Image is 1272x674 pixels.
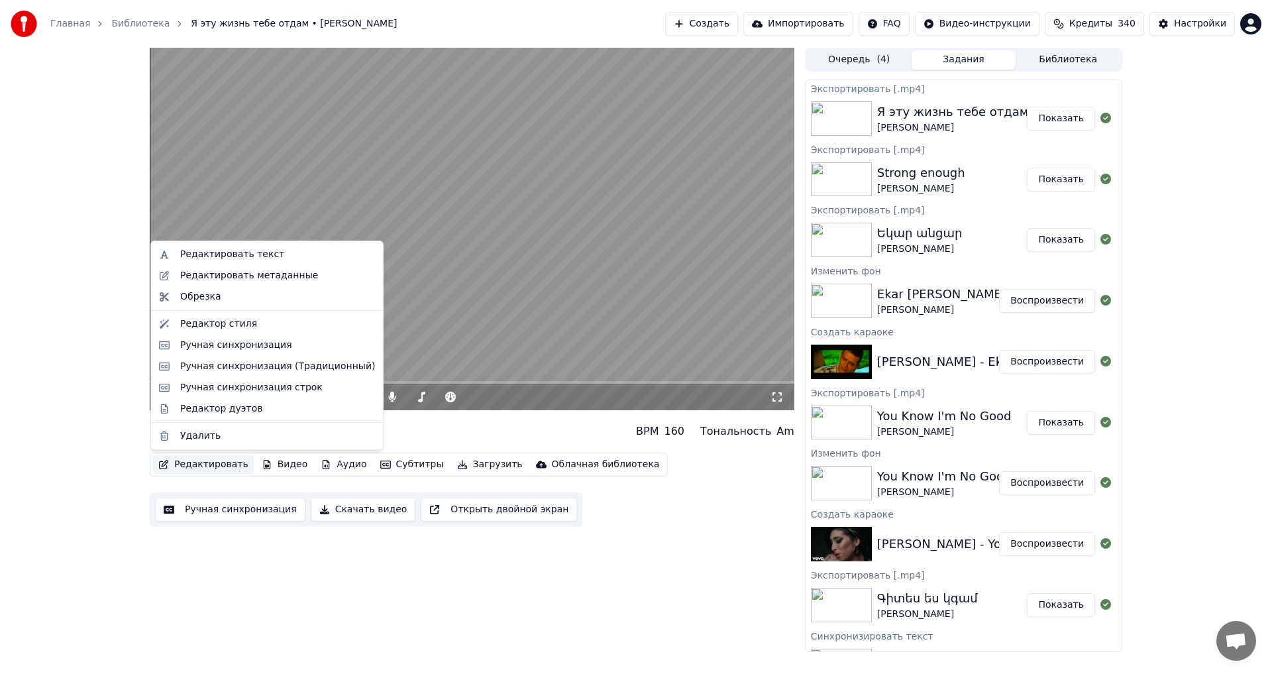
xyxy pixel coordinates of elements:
[1149,12,1235,36] button: Настройки
[806,80,1122,96] div: Экспортировать [.mp4]
[1027,168,1095,192] button: Показать
[1118,17,1136,30] span: 340
[806,141,1122,157] div: Экспортировать [.mp4]
[150,416,318,434] div: Я эту жизнь тебе отдам
[877,467,1012,486] div: You Know I'm No Good
[1174,17,1226,30] div: Настройки
[180,402,262,416] div: Редактор дуэтов
[153,455,254,474] button: Редактировать
[877,425,1012,439] div: [PERSON_NAME]
[806,567,1122,583] div: Экспортировать [.mp4]
[743,12,853,36] button: Импортировать
[311,498,416,522] button: Скачать видео
[700,423,771,439] div: Тональность
[180,317,257,331] div: Редактор стиля
[1045,12,1144,36] button: Кредиты340
[776,423,794,439] div: Am
[191,17,397,30] span: Я эту жизнь тебе отдам • [PERSON_NAME]
[664,423,684,439] div: 160
[421,498,577,522] button: Открыть двойной экран
[50,17,397,30] nav: breadcrumb
[1027,593,1095,617] button: Показать
[999,471,1095,495] button: Воспроизвести
[452,455,528,474] button: Загрузить
[912,50,1016,70] button: Задания
[50,17,90,30] a: Главная
[806,262,1122,278] div: Изменить фон
[915,12,1039,36] button: Видео-инструкции
[180,429,221,443] div: Удалить
[806,201,1122,217] div: Экспортировать [.mp4]
[877,608,978,621] div: [PERSON_NAME]
[111,17,170,30] a: Библиотека
[180,360,375,373] div: Ручная синхронизация (Традиционный)
[876,53,890,66] span: ( 4 )
[999,350,1095,374] button: Воспроизвести
[636,423,659,439] div: BPM
[877,243,963,256] div: [PERSON_NAME]
[315,455,372,474] button: Аудио
[806,384,1122,400] div: Экспортировать [.mp4]
[877,224,963,243] div: Եկար անցար
[877,285,1006,304] div: Ekar [PERSON_NAME]
[150,434,318,447] div: [PERSON_NAME]
[877,486,1012,499] div: [PERSON_NAME]
[877,535,1122,553] div: [PERSON_NAME] - You Know I'm No Good
[877,121,1029,135] div: [PERSON_NAME]
[256,455,313,474] button: Видео
[552,458,660,471] div: Облачная библиотека
[806,323,1122,339] div: Создать караоке
[877,649,978,668] div: Գիտես ես կգամ
[180,381,323,394] div: Ручная синхронизация строк
[1027,107,1095,131] button: Показать
[877,304,1006,317] div: [PERSON_NAME]
[1027,228,1095,252] button: Показать
[180,290,221,304] div: Обрезка
[180,269,318,282] div: Редактировать метаданные
[1216,621,1256,661] a: Open chat
[806,628,1122,644] div: Синхронизировать текст
[180,248,284,261] div: Редактировать текст
[155,498,305,522] button: Ручная синхронизация
[806,506,1122,522] div: Создать караоке
[877,407,1012,425] div: You Know I'm No Good
[877,182,965,196] div: [PERSON_NAME]
[1016,50,1120,70] button: Библиотека
[806,445,1122,461] div: Изменить фон
[807,50,912,70] button: Очередь
[999,289,1095,313] button: Воспроизвести
[877,164,965,182] div: Strong enough
[877,103,1029,121] div: Я эту жизнь тебе отдам
[877,589,978,608] div: Գիտես ես կգամ
[999,532,1095,556] button: Воспроизвести
[1027,411,1095,435] button: Показать
[11,11,37,37] img: youka
[859,12,910,36] button: FAQ
[1069,17,1112,30] span: Кредиты
[375,455,449,474] button: Субтитры
[665,12,738,36] button: Создать
[180,339,292,352] div: Ручная синхронизация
